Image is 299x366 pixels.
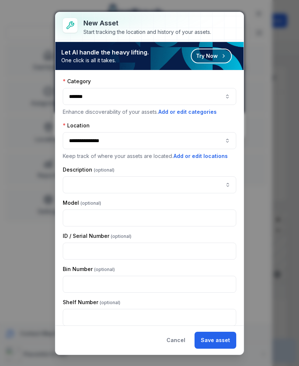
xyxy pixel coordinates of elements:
[63,265,115,273] label: Bin Number
[63,166,114,173] label: Description
[63,152,236,160] p: Keep track of where your assets are located.
[63,232,131,240] label: ID / Serial Number
[191,49,232,63] button: Try Now
[158,108,217,116] button: Add or edit categories
[173,152,228,160] button: Add or edit locations
[195,332,236,349] button: Save asset
[63,78,91,85] label: Category
[83,18,211,28] h3: New asset
[63,176,236,193] input: asset-add:description-label
[61,48,149,57] strong: Let AI handle the heavy lifting.
[61,57,149,64] span: One click is all it takes.
[63,199,101,207] label: Model
[63,122,90,129] label: Location
[63,108,236,116] p: Enhance discoverability of your assets.
[83,28,211,36] div: Start tracking the location and history of your assets.
[160,332,192,349] button: Cancel
[63,299,120,306] label: Shelf Number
